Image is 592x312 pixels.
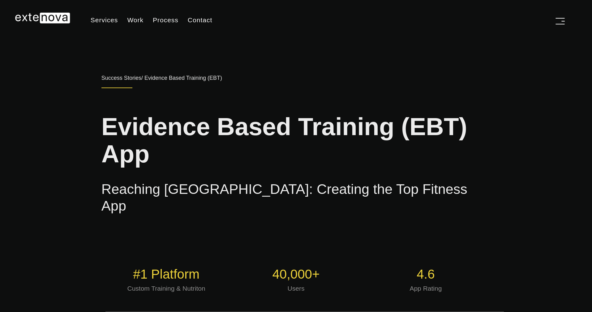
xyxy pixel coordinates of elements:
[106,265,226,284] div: #1 Platform
[148,12,183,28] a: Process
[86,12,123,28] a: Services
[15,12,71,24] img: Extenova
[101,75,141,81] span: Success Stories
[236,284,356,293] div: Users
[366,284,486,293] div: App Rating
[183,12,217,28] a: Contact
[366,265,486,284] div: 4.6
[106,284,226,293] div: Custom Training & Nutriton
[556,18,565,24] img: Menu
[122,12,148,28] a: Work
[101,174,491,214] h2: Reaching [GEOGRAPHIC_DATA]: Creating the Top Fitness App
[236,265,356,284] div: 40,000+
[101,63,491,88] div: / Evidence Based Training (EBT)
[101,101,491,168] h1: Evidence Based Training (EBT) App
